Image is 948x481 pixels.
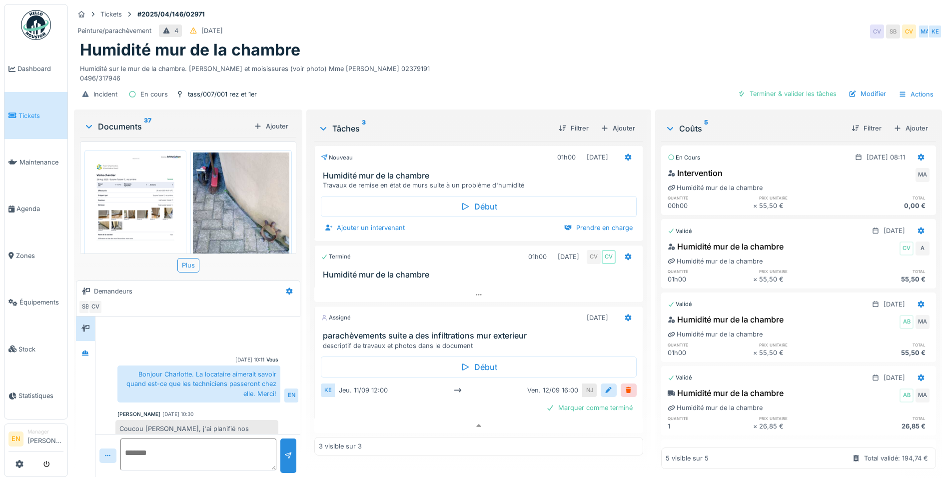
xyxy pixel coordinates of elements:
div: CV [602,250,616,264]
h6: total [845,268,930,274]
div: CV [88,300,102,314]
div: Actions [894,87,938,101]
img: rmxax5585o5xfuey4ryahswl2lr7 [87,152,184,289]
h3: parachèvements suite a des infiltrations mur exterieur [323,331,639,340]
div: MA [916,168,930,182]
div: Nouveau [321,153,353,162]
div: En cours [668,153,700,162]
div: 55,50 € [759,348,844,357]
sup: 3 [362,122,366,134]
h6: total [845,194,930,201]
div: Total validé: 194,74 € [864,453,928,463]
div: Humidité mur de la chambre [668,403,763,412]
h3: Humidité mur de la chambre [323,270,639,279]
div: CV [900,241,914,255]
a: Équipements [4,279,67,325]
div: [DATE] [884,373,905,382]
div: AB [900,315,914,329]
div: 01h00 [668,274,753,284]
h1: Humidité mur de la chambre [80,40,300,59]
span: Stock [18,344,63,354]
h6: total [845,341,930,348]
div: Filtrer [848,121,886,135]
div: [DATE] [884,299,905,309]
div: Marquer comme terminé [542,401,637,414]
div: MA [916,315,930,329]
h6: quantité [668,268,753,274]
div: 5 visible sur 5 [666,453,709,463]
div: Ajouter un intervenant [321,221,409,234]
li: EN [8,431,23,446]
div: [DATE] [558,252,579,261]
div: 26,85 € [759,421,844,431]
div: Manager [27,428,63,435]
div: Demandeurs [94,286,132,296]
div: Travaux de remise en état de murs suite à un problème d'humidité [323,180,639,190]
div: Coucou [PERSON_NAME], j'ai planifié nos intervenants, ensuite si tu veux bien communiquer les dat... [115,420,278,457]
div: descriptif de travaux et photos dans le document [323,341,639,350]
sup: 5 [704,122,708,134]
div: 01h00 [528,252,547,261]
h6: quantité [668,194,753,201]
a: Dashboard [4,45,67,92]
h6: prix unitaire [759,341,844,348]
div: Plus [177,258,199,272]
div: A [916,241,930,255]
span: Agenda [16,204,63,213]
div: Ajouter [597,121,639,135]
div: Validé [668,300,692,308]
span: Maintenance [19,157,63,167]
a: Zones [4,232,67,279]
div: 1 [668,421,753,431]
div: 26,85 € [845,421,930,431]
h6: quantité [668,341,753,348]
div: [DATE] 10:11 [235,356,264,363]
div: [DATE] [587,313,608,322]
div: Vous [266,356,278,363]
li: [PERSON_NAME] [27,428,63,449]
img: Badge_color-CXgf-gQk.svg [21,10,51,40]
div: Terminé [321,252,351,261]
div: Validé [668,227,692,235]
div: Peinture/parachèvement [77,26,151,35]
div: [DATE] [884,226,905,235]
div: Début [321,196,637,217]
div: Filtrer [555,121,593,135]
div: Assigné [321,313,351,322]
div: 4 [174,26,178,35]
div: [DATE] [201,26,223,35]
div: Terminer & valider les tâches [734,87,841,100]
div: Ajouter [890,121,932,135]
a: Statistiques [4,372,67,419]
div: Modifier [845,87,890,100]
div: [DATE] 10:21 [867,446,905,456]
div: Validé [668,373,692,382]
div: jeu. 11/09 12:00 ven. 12/09 16:00 [335,383,583,397]
div: Humidité mur de la chambre [668,256,763,266]
h3: Humidité mur de la chambre [323,171,639,180]
span: Statistiques [18,391,63,400]
div: Coûts [665,122,844,134]
sup: 37 [144,120,151,132]
div: Humidité mur de la chambre [668,313,784,325]
div: Intervention [668,167,723,179]
h6: prix unitaire [759,194,844,201]
div: Ajouter [250,119,292,133]
div: En cours [140,89,168,99]
div: MA [916,388,930,402]
span: Tickets [18,111,63,120]
h6: prix unitaire [759,268,844,274]
div: 0,00 € [845,201,930,210]
div: Début [321,356,637,377]
h6: total [845,415,930,421]
div: 55,50 € [845,274,930,284]
div: 55,50 € [845,348,930,357]
div: CV [870,24,884,38]
div: Humidité sur le mur de la chambre. [PERSON_NAME] et moisissures (voir photo) Mme [PERSON_NAME] 02... [80,60,936,83]
div: [DATE] 10:30 [162,410,193,418]
div: SB [78,300,92,314]
div: 55,50 € [759,274,844,284]
div: [PERSON_NAME] [117,410,160,418]
div: MA [918,24,932,38]
a: Tickets [4,92,67,138]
